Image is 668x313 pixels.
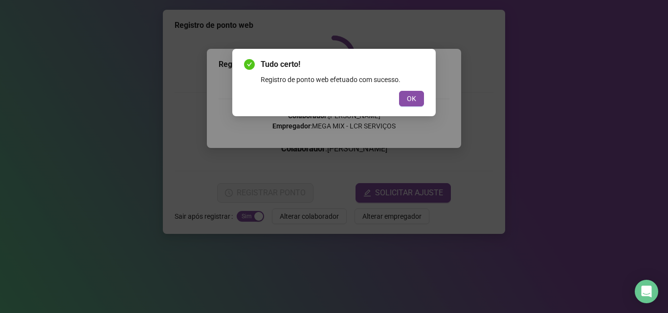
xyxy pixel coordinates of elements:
div: Open Intercom Messenger [635,280,658,303]
span: Tudo certo! [261,59,424,70]
span: OK [407,93,416,104]
div: Registro de ponto web efetuado com sucesso. [261,74,424,85]
span: check-circle [244,59,255,70]
button: OK [399,91,424,106]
